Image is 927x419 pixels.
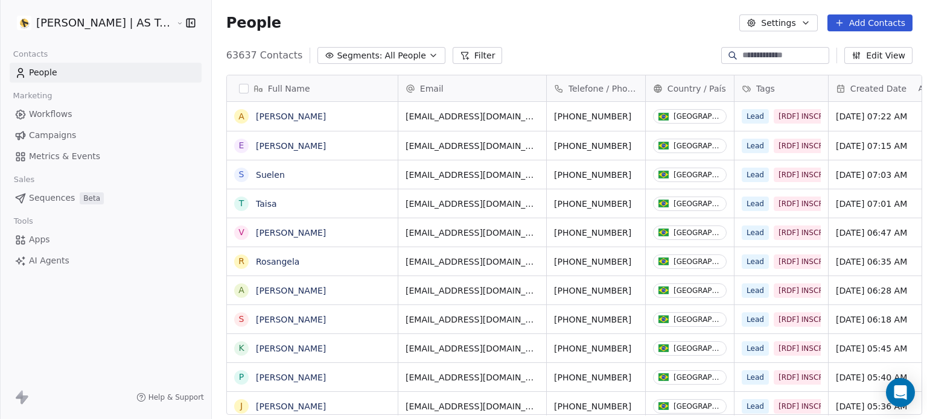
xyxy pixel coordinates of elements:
a: Suelen [256,170,285,180]
button: Add Contacts [827,14,913,31]
button: Settings [739,14,817,31]
span: [EMAIL_ADDRESS][DOMAIN_NAME] [406,313,539,326]
div: A [238,284,244,297]
a: Workflows [10,104,202,124]
span: Campaigns [29,129,76,142]
div: S [238,313,244,326]
span: [PHONE_NUMBER] [554,198,638,210]
span: Lead [742,341,769,356]
div: Telefone / Phone [547,75,645,101]
div: [GEOGRAPHIC_DATA] [674,112,721,121]
div: [GEOGRAPHIC_DATA] [674,257,721,266]
a: [PERSON_NAME] [256,373,326,382]
span: Created Date [850,83,906,95]
div: Country / País [646,75,734,101]
a: Metrics & Events [10,146,202,166]
span: [PHONE_NUMBER] [554,256,638,268]
span: [EMAIL_ADDRESS][DOMAIN_NAME] [406,256,539,268]
a: [PERSON_NAME] [256,112,326,121]
span: Lead [742,399,769,414]
div: V [238,226,244,239]
span: AI Agents [29,254,69,267]
span: [RDF] INSCRITAS GERAL [774,168,853,182]
span: Lead [742,109,769,124]
span: [PHONE_NUMBER] [554,169,638,181]
a: People [10,63,202,83]
span: [PHONE_NUMBER] [554,400,638,412]
span: Segments: [337,49,382,62]
a: [PERSON_NAME] [256,286,326,295]
span: Workflows [29,108,72,121]
span: People [226,14,281,32]
span: 63637 Contacts [226,48,303,63]
span: Marketing [8,87,57,105]
div: [GEOGRAPHIC_DATA] [674,200,721,208]
span: [EMAIL_ADDRESS][DOMAIN_NAME] [406,371,539,383]
div: [GEOGRAPHIC_DATA] [674,402,721,411]
img: Logo%202022%20quad.jpg [17,16,31,30]
a: AI Agents [10,251,202,271]
div: J [240,400,243,412]
span: [PHONE_NUMBER] [554,342,638,354]
div: T [239,197,244,210]
span: Full Name [268,83,310,95]
button: Edit View [844,47,913,64]
span: [EMAIL_ADDRESS][DOMAIN_NAME] [406,342,539,354]
span: [RDF] INSCRITAS GERAL [774,312,853,327]
div: Email [398,75,546,101]
span: Sales [8,171,40,189]
a: Taisa [256,199,277,209]
span: [EMAIL_ADDRESS][DOMAIN_NAME] [406,169,539,181]
span: [RDF] INSCRITAS GERAL [774,197,853,211]
span: Lead [742,197,769,211]
span: Email [420,83,444,95]
span: [EMAIL_ADDRESS][DOMAIN_NAME] [406,110,539,122]
a: [PERSON_NAME] [256,344,326,353]
span: [PHONE_NUMBER] [554,110,638,122]
div: K [238,342,244,354]
div: [GEOGRAPHIC_DATA] [674,286,721,295]
a: Campaigns [10,125,202,145]
div: Open Intercom Messenger [886,378,915,407]
span: [PHONE_NUMBER] [554,140,638,152]
span: Lead [742,312,769,327]
span: [PHONE_NUMBER] [554,371,638,383]
span: [RDF] INSCRITAS GERAL [774,254,853,269]
span: Tools [8,212,38,230]
a: [PERSON_NAME] [256,228,326,238]
button: [PERSON_NAME] | AS Treinamentos [14,13,167,33]
span: [EMAIL_ADDRESS][DOMAIN_NAME] [406,285,539,297]
div: Full Name [227,75,398,101]
span: Metrics & Events [29,150,100,163]
span: [RDF] INSCRITAS GERAL [774,283,853,298]
span: [PHONE_NUMBER] [554,313,638,326]
span: [RDF] INSCRITAS GERAL [774,139,853,153]
span: [PERSON_NAME] | AS Treinamentos [36,15,173,31]
a: [PERSON_NAME] [256,141,326,151]
div: S [238,168,244,181]
div: Tags [734,75,828,101]
span: Lead [742,168,769,182]
a: Apps [10,230,202,250]
span: Lead [742,370,769,385]
span: [RDF] INSCRITAS GERAL [774,399,853,414]
span: [PHONE_NUMBER] [554,227,638,239]
span: Lead [742,139,769,153]
span: [EMAIL_ADDRESS][DOMAIN_NAME] [406,227,539,239]
span: Apps [29,233,50,246]
span: People [29,66,57,79]
div: [GEOGRAPHIC_DATA] [674,228,721,237]
span: [EMAIL_ADDRESS][DOMAIN_NAME] [406,198,539,210]
button: Filter [453,47,503,64]
span: [RDF] INSCRITAS GERAL [774,109,853,124]
span: All People [384,49,425,62]
span: Help & Support [148,392,204,402]
span: Tags [756,83,775,95]
span: [RDF] INSCRITAS GERAL [774,370,853,385]
div: A [238,110,244,123]
span: [RDF] INSCRITAS GERAL [774,225,853,240]
span: Beta [80,192,104,204]
span: Lead [742,283,769,298]
a: SequencesBeta [10,188,202,208]
span: Contacts [8,45,53,63]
